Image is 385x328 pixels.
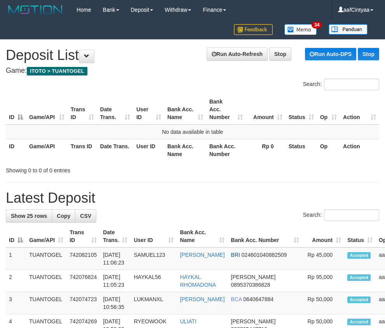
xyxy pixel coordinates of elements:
[6,163,155,174] div: Showing 0 to 0 of 0 entries
[97,95,133,125] th: Date Trans.: activate to sort column ascending
[68,95,97,125] th: Trans ID: activate to sort column ascending
[347,274,371,281] span: Accepted
[284,24,317,35] img: Button%20Memo.svg
[344,225,376,247] th: Status: activate to sort column ascending
[347,319,371,325] span: Accepted
[100,247,131,270] td: [DATE] 11:06:23
[6,139,26,161] th: ID
[68,139,97,161] th: Trans ID
[206,95,246,125] th: Bank Acc. Number: activate to sort column ascending
[6,125,379,139] td: No data available in table
[6,247,26,270] td: 1
[329,24,368,35] img: panduan.png
[66,247,100,270] td: 742082105
[231,296,242,302] span: BCA
[324,79,379,90] input: Search:
[177,225,228,247] th: Bank Acc. Name: activate to sort column ascending
[26,292,66,314] td: TUANTOGEL
[180,318,197,324] a: ULIATI
[6,47,379,63] h1: Deposit List
[317,95,340,125] th: Op: activate to sort column ascending
[6,95,26,125] th: ID: activate to sort column descending
[180,252,225,258] a: [PERSON_NAME]
[6,190,379,206] h1: Latest Deposit
[164,139,206,161] th: Bank Acc. Name
[52,209,75,223] a: Copy
[6,270,26,292] td: 2
[66,292,100,314] td: 742074723
[231,252,240,258] span: BRI
[286,139,317,161] th: Status
[97,139,133,161] th: Date Trans.
[246,139,286,161] th: Rp 0
[6,209,52,223] a: Show 25 rows
[303,209,379,221] label: Search:
[180,274,216,288] a: HAYKAL RHOMADONA
[80,213,91,219] span: CSV
[340,95,379,125] th: Action: activate to sort column ascending
[305,48,356,60] a: Run Auto-DPS
[303,79,379,90] label: Search:
[302,247,344,270] td: Rp 45,000
[66,270,100,292] td: 742076824
[279,19,323,39] a: 34
[75,209,96,223] a: CSV
[6,4,65,16] img: MOTION_logo.png
[6,225,26,247] th: ID: activate to sort column descending
[57,213,70,219] span: Copy
[242,252,287,258] span: Copy 024601040882509 to clipboard
[358,48,379,60] a: Stop
[26,270,66,292] td: TUANTOGEL
[231,282,270,288] span: Copy 0895370386828 to clipboard
[234,24,273,35] img: Feedback.jpg
[243,296,274,302] span: Copy 0640647884 to clipboard
[317,139,340,161] th: Op
[131,225,177,247] th: User ID: activate to sort column ascending
[27,67,87,75] span: ITOTO > TUANTOGEL
[347,252,371,259] span: Accepted
[340,139,379,161] th: Action
[131,292,177,314] td: LUKMANXL
[100,292,131,314] td: [DATE] 10:56:35
[231,274,275,280] span: [PERSON_NAME]
[100,270,131,292] td: [DATE] 11:05:23
[228,225,302,247] th: Bank Acc. Number: activate to sort column ascending
[26,95,68,125] th: Game/API: activate to sort column ascending
[302,225,344,247] th: Amount: activate to sort column ascending
[66,225,100,247] th: Trans ID: activate to sort column ascending
[26,225,66,247] th: Game/API: activate to sort column ascending
[133,95,164,125] th: User ID: activate to sort column ascending
[231,318,275,324] span: [PERSON_NAME]
[324,209,379,221] input: Search:
[302,270,344,292] td: Rp 95,000
[206,139,246,161] th: Bank Acc. Number
[133,139,164,161] th: User ID
[26,247,66,270] td: TUANTOGEL
[26,139,68,161] th: Game/API
[246,95,286,125] th: Amount: activate to sort column ascending
[312,21,322,28] span: 34
[6,67,379,75] h4: Game:
[6,292,26,314] td: 3
[302,292,344,314] td: Rp 50,000
[269,47,291,61] a: Stop
[164,95,206,125] th: Bank Acc. Name: activate to sort column ascending
[100,225,131,247] th: Date Trans.: activate to sort column ascending
[347,296,371,303] span: Accepted
[131,270,177,292] td: HAYKAL56
[286,95,317,125] th: Status: activate to sort column ascending
[11,213,47,219] span: Show 25 rows
[207,47,268,61] a: Run Auto-Refresh
[180,296,225,302] a: [PERSON_NAME]
[131,247,177,270] td: SAMUEL123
